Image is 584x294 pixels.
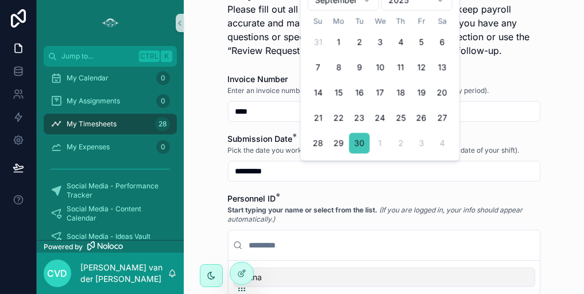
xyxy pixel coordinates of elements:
span: Social Media - Ideas Vault [67,232,150,241]
a: Social Media - Performance Tracker [44,180,177,201]
button: Thursday, October 2nd, 2025 [390,133,411,154]
button: Friday, October 3rd, 2025 [411,133,432,154]
span: My Expenses [67,142,110,152]
a: My Expenses0 [44,137,177,157]
button: Thursday, September 11th, 2025 [390,57,411,78]
th: Thursday [390,15,411,27]
span: K [162,52,171,61]
button: Saturday, October 4th, 2025 [432,133,452,154]
button: Wednesday, September 3rd, 2025 [370,32,390,53]
p: [PERSON_NAME] van der [PERSON_NAME] [80,262,168,285]
button: Sunday, September 7th, 2025 [308,57,328,78]
button: Monday, September 15th, 2025 [328,83,349,103]
p: Please fill out all required fields below. This helps us keep payroll accurate and makes sure you... [228,2,540,57]
button: Friday, September 19th, 2025 [411,83,432,103]
span: Ctrl [139,51,160,62]
button: Saturday, September 6th, 2025 [432,32,452,53]
div: 28 [155,117,170,131]
div: Suggestions [229,261,540,294]
button: Monday, September 29th, 2025 [328,133,349,154]
a: My Calendar0 [44,68,177,88]
button: Sunday, August 31st, 2025 [308,32,328,53]
button: Monday, September 1st, 2025 [328,32,349,53]
a: My Assignments0 [44,91,177,111]
span: Invoice Number [228,74,288,84]
th: Monday [328,15,349,27]
span: My Calendar [67,73,109,83]
button: Sunday, September 14th, 2025 [308,83,328,103]
button: Saturday, September 13th, 2025 [432,57,452,78]
strong: Start typing your name or select from the list. [228,206,378,214]
button: Thursday, September 18th, 2025 [390,83,411,103]
button: Jump to...CtrlK [44,46,177,67]
a: Social Media - Content Calendar [44,203,177,224]
button: Wednesday, September 17th, 2025 [370,83,390,103]
span: Social Media - Content Calendar [67,204,165,223]
button: Wednesday, September 24th, 2025 [370,108,390,129]
span: Social Media - Performance Tracker [67,181,165,200]
span: Enter an invoice number (Please use the same number for the whole pay period). [228,86,489,95]
div: 0 [156,71,170,85]
button: Thursday, September 4th, 2025 [390,32,411,53]
button: Sunday, September 28th, 2025 [308,133,328,154]
span: My Timesheets [67,119,117,129]
button: Monday, September 22nd, 2025 [328,108,349,129]
span: Pick the date you worked for this timesheet entry (usually [DATE] or the date of your shift). [228,146,520,155]
span: Personnel ID [228,194,276,203]
a: Social Media - Ideas Vault [44,226,177,247]
button: Tuesday, September 2nd, 2025 [349,32,370,53]
div: scrollable content [37,67,184,240]
span: Cvd [48,266,68,280]
em: (If you are logged in, your info should appear automatically.) [228,206,523,223]
a: My Timesheets28 [44,114,177,134]
button: Friday, September 5th, 2025 [411,32,432,53]
button: Today, Tuesday, September 30th, 2025, selected [349,133,370,154]
div: 0 [156,140,170,154]
table: September 2025 [308,15,452,153]
span: Submission Date [228,134,293,144]
button: Saturday, September 20th, 2025 [432,83,452,103]
span: Powered by [44,242,83,252]
th: Sunday [308,15,328,27]
th: Tuesday [349,15,370,27]
a: Powered by [37,240,184,253]
div: 0 [156,94,170,108]
button: Saturday, September 27th, 2025 [432,108,452,129]
button: Wednesday, September 10th, 2025 [370,57,390,78]
button: Friday, September 12th, 2025 [411,57,432,78]
button: Tuesday, September 9th, 2025 [349,57,370,78]
button: Tuesday, September 23rd, 2025 [349,108,370,129]
button: Wednesday, October 1st, 2025 [370,133,390,154]
span: My Assignments [67,96,120,106]
button: Sunday, September 21st, 2025 [308,108,328,129]
th: Friday [411,15,432,27]
button: Tuesday, September 16th, 2025 [349,83,370,103]
span: Jump to... [61,52,134,61]
th: Wednesday [370,15,390,27]
img: App logo [101,14,119,32]
button: Monday, September 8th, 2025 [328,57,349,78]
button: Friday, September 26th, 2025 [411,108,432,129]
button: Thursday, September 25th, 2025 [390,108,411,129]
th: Saturday [432,15,452,27]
